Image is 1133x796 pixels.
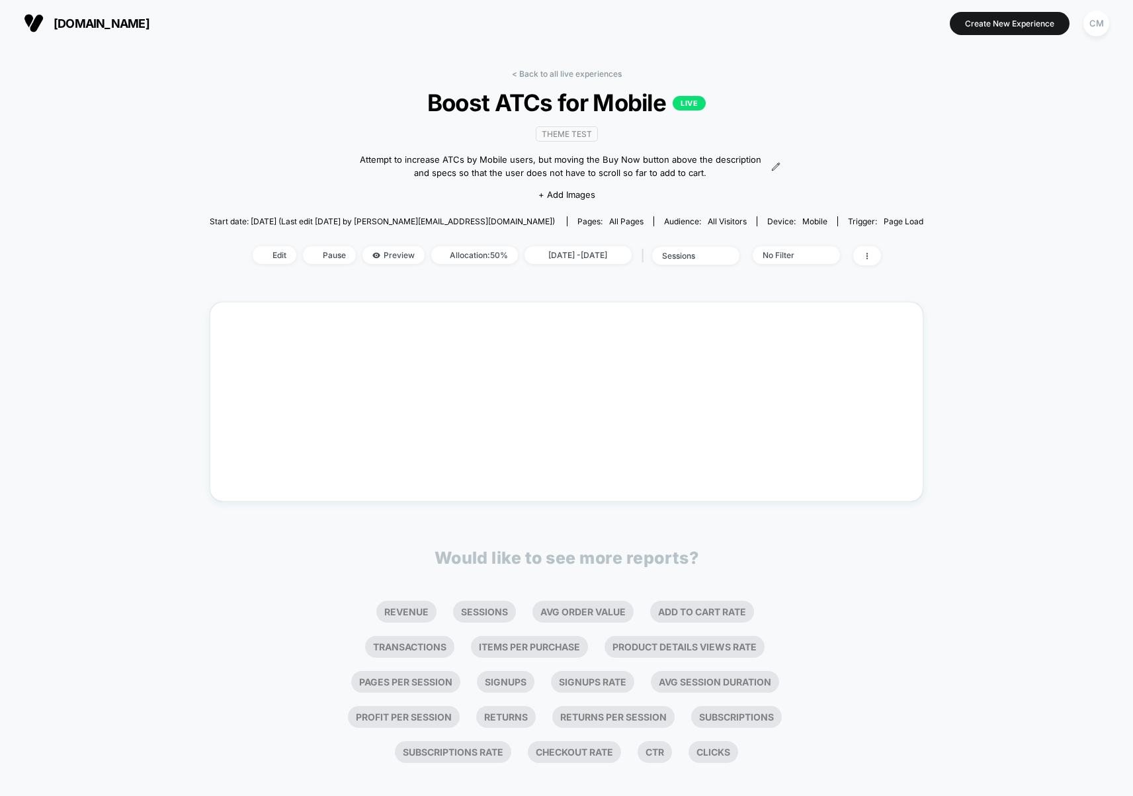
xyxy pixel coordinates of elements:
[476,706,536,728] li: Returns
[376,601,437,623] li: Revenue
[245,89,888,116] span: Boost ATCs for Mobile
[691,706,782,728] li: Subscriptions
[950,12,1070,35] button: Create New Experience
[638,741,672,763] li: Ctr
[303,246,356,264] span: Pause
[552,706,675,728] li: Returns Per Session
[708,216,747,226] span: All Visitors
[528,741,621,763] li: Checkout Rate
[351,671,460,693] li: Pages Per Session
[477,671,534,693] li: Signups
[20,13,153,34] button: [DOMAIN_NAME]
[54,17,149,30] span: [DOMAIN_NAME]
[536,126,598,142] span: Theme Test
[577,216,644,226] div: Pages:
[689,741,738,763] li: Clicks
[353,154,768,179] span: Attempt to increase ATCs by Mobile users, but moving the Buy Now button above the description and...
[848,216,923,226] div: Trigger:
[1083,11,1109,36] div: CM
[532,601,634,623] li: Avg Order Value
[650,601,754,623] li: Add To Cart Rate
[664,216,747,226] div: Audience:
[662,251,715,261] div: sessions
[395,741,511,763] li: Subscriptions Rate
[435,548,699,568] p: Would like to see more reports?
[763,250,816,260] div: No Filter
[538,189,595,200] span: + Add Images
[431,246,518,264] span: Allocation: 50%
[210,216,555,226] span: Start date: [DATE] (Last edit [DATE] by [PERSON_NAME][EMAIL_ADDRESS][DOMAIN_NAME])
[348,706,460,728] li: Profit Per Session
[512,69,622,79] a: < Back to all live experiences
[1079,10,1113,37] button: CM
[651,671,779,693] li: Avg Session Duration
[673,96,706,111] p: LIVE
[362,246,425,264] span: Preview
[525,246,632,264] span: [DATE] - [DATE]
[757,216,837,226] span: Device:
[551,671,634,693] li: Signups Rate
[609,216,644,226] span: all pages
[453,601,516,623] li: Sessions
[365,636,454,658] li: Transactions
[24,13,44,33] img: Visually logo
[802,216,827,226] span: mobile
[884,216,923,226] span: Page Load
[605,636,765,658] li: Product Details Views Rate
[253,246,296,264] span: Edit
[471,636,588,658] li: Items Per Purchase
[638,246,652,265] span: |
